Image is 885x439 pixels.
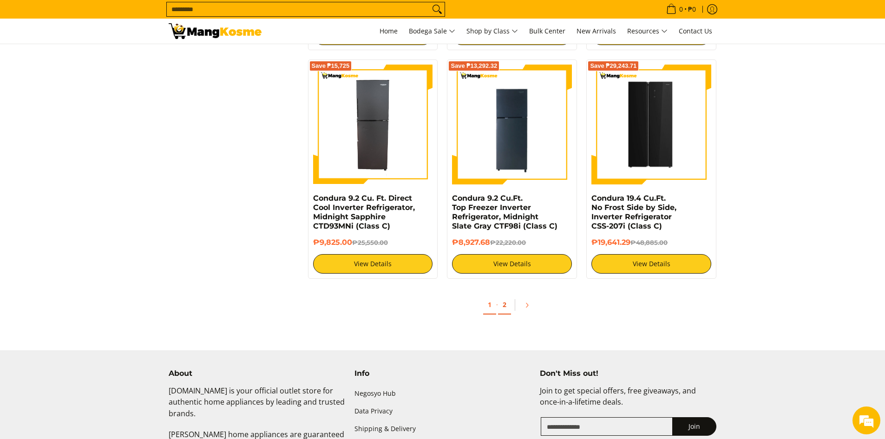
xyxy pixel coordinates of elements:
[591,65,711,184] img: https://mangkosme.com/collections/class-c/products/condura-19-4-cu-ft-inverter-css-170i-class-c
[451,63,497,69] span: Save ₱13,292.32
[452,65,572,184] img: Condura 9.2 Cu.Ft. Top Freezer Inverter Refrigerator, Midnight Slate Gray CTF98i (Class C)
[375,19,402,44] a: Home
[452,194,557,230] a: Condura 9.2 Cu.Ft. Top Freezer Inverter Refrigerator, Midnight Slate Gray CTF98i (Class C)
[630,239,668,246] del: ₱48,885.00
[490,239,526,246] del: ₱22,220.00
[313,65,433,184] img: Condura 9.2 Cu. Ft. Direct Cool Inverter Refrigerator, Midnight Sapphire CTD93MNi (Class C)
[672,417,716,436] button: Join
[577,26,616,35] span: New Arrivals
[48,52,156,64] div: Chat with us now
[591,194,676,230] a: Condura 19.4 Cu.Ft. No Frost Side by Side, Inverter Refrigerator CSS-207i (Class C)
[354,385,531,403] a: Negosyo Hub
[303,293,721,322] ul: Pagination
[380,26,398,35] span: Home
[498,295,511,315] a: 2
[409,26,455,37] span: Bodega Sale
[679,26,712,35] span: Contact Us
[152,5,175,27] div: Minimize live chat window
[466,26,518,37] span: Shop by Class
[462,19,523,44] a: Shop by Class
[623,19,672,44] a: Resources
[496,300,498,309] span: ·
[313,238,433,247] h6: ₱9,825.00
[590,63,636,69] span: Save ₱29,243.71
[169,23,262,39] img: Class C Home &amp; Business Appliances: Up to 70% Off l Mang Kosme
[312,63,350,69] span: Save ₱15,725
[674,19,717,44] a: Contact Us
[540,385,716,418] p: Join to get special offers, free giveaways, and once-in-a-lifetime deals.
[354,403,531,420] a: Data Privacy
[169,385,345,429] p: [DOMAIN_NAME] is your official outlet store for authentic home appliances by leading and trusted ...
[524,19,570,44] a: Bulk Center
[572,19,621,44] a: New Arrivals
[591,254,711,274] a: View Details
[452,238,572,247] h6: ₱8,927.68
[529,26,565,35] span: Bulk Center
[678,6,684,13] span: 0
[452,254,572,274] a: View Details
[687,6,697,13] span: ₱0
[430,2,445,16] button: Search
[352,239,388,246] del: ₱25,550.00
[663,4,699,14] span: •
[354,369,531,378] h4: Info
[271,19,717,44] nav: Main Menu
[483,295,496,315] a: 1
[354,420,531,438] a: Shipping & Delivery
[591,238,711,247] h6: ₱19,641.29
[5,254,177,286] textarea: Type your message and hit 'Enter'
[313,194,415,230] a: Condura 9.2 Cu. Ft. Direct Cool Inverter Refrigerator, Midnight Sapphire CTD93MNi (Class C)
[404,19,460,44] a: Bodega Sale
[313,254,433,274] a: View Details
[627,26,668,37] span: Resources
[54,117,128,211] span: We're online!
[169,369,345,378] h4: About
[540,369,716,378] h4: Don't Miss out!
